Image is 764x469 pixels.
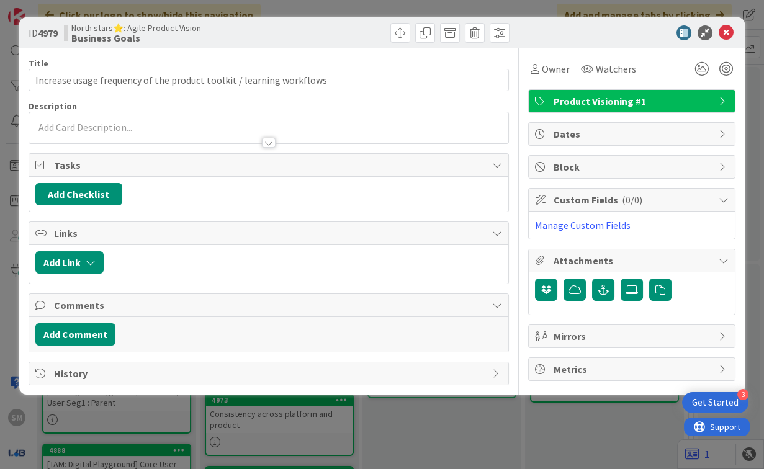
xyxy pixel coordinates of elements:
[26,2,56,17] span: Support
[535,219,631,231] a: Manage Custom Fields
[35,183,122,205] button: Add Checklist
[54,158,486,172] span: Tasks
[596,61,636,76] span: Watchers
[542,61,570,76] span: Owner
[29,58,48,69] label: Title
[29,100,77,112] span: Description
[29,69,509,91] input: type card name here...
[737,389,748,400] div: 3
[554,253,712,268] span: Attachments
[554,94,712,109] span: Product Visioning #1
[54,298,486,313] span: Comments
[622,194,642,206] span: ( 0/0 )
[554,329,712,344] span: Mirrors
[29,25,58,40] span: ID
[682,392,748,413] div: Open Get Started checklist, remaining modules: 3
[692,396,739,409] div: Get Started
[554,159,712,174] span: Block
[35,251,104,274] button: Add Link
[54,366,486,381] span: History
[71,33,201,43] b: Business Goals
[554,127,712,141] span: Dates
[54,226,486,241] span: Links
[71,23,201,33] span: North stars⭐: Agile Product Vision
[554,192,712,207] span: Custom Fields
[554,362,712,377] span: Metrics
[38,27,58,39] b: 4979
[35,323,115,346] button: Add Comment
